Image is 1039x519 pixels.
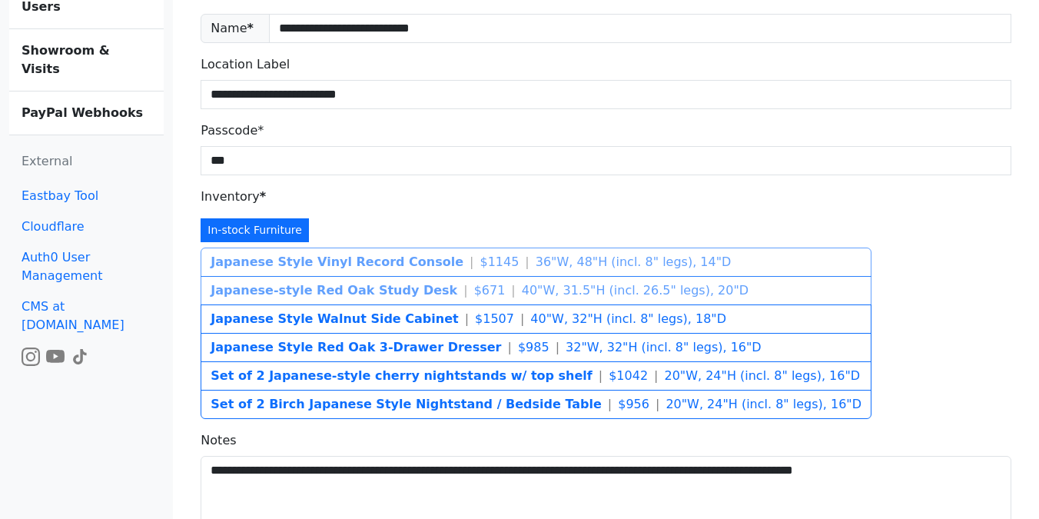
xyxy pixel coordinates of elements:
[211,310,861,328] div: 4NORmYizcIOZxDUCMk5XPS
[465,311,469,326] span: |
[508,340,512,354] span: |
[211,395,861,414] div: 1ImiAPyZzFWiv304KHkTsq
[211,340,501,354] b: Japanese Style Red Oak 3-Drawer Dresser
[201,242,871,419] div: Vertical in-stock group
[22,154,72,168] span: External
[71,348,89,363] a: Watch the build video or pictures on TikTok
[22,348,40,363] a: Watch the build video or pictures on Instagram
[599,368,602,383] span: |
[211,311,458,326] b: Japanese Style Walnut Side Cabinet
[201,121,264,140] label: Passcode*
[211,338,861,357] div: RNhZvhsUoPI979L4ctJe4
[654,368,658,383] span: |
[9,91,164,135] a: PayPal Webhooks
[618,397,649,411] span: $ 956
[201,218,309,242] button: In-stock Furniture
[9,181,164,211] a: Eastbay Tool
[9,291,164,341] a: CMS at [DOMAIN_NAME]
[211,397,602,411] b: Set of 2 Birch Japanese Style Nightstand / Bedside Table
[518,340,549,354] span: $ 985
[46,348,65,363] a: Watch the build video or pictures on YouTube
[608,397,612,411] span: |
[211,368,592,383] b: Set of 2 Japanese-style cherry nightstands w/ top shelf
[656,397,659,411] span: |
[556,340,559,354] span: |
[211,367,861,385] div: 2NPSwDmB17xWNaBK6DUQiP
[475,311,514,326] span: $ 1507
[9,211,164,242] a: Cloudflare
[201,431,236,450] label: Notes
[520,311,524,326] span: |
[9,242,164,291] a: Auth0 User Management
[201,14,270,43] span: Name
[22,105,143,120] b: PayPal Webhooks
[9,29,164,91] a: Showroom & Visits
[201,55,290,74] label: Location Label
[609,368,648,383] span: $ 1042
[201,189,259,204] span: Inventory
[22,43,110,76] b: Showroom & Visits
